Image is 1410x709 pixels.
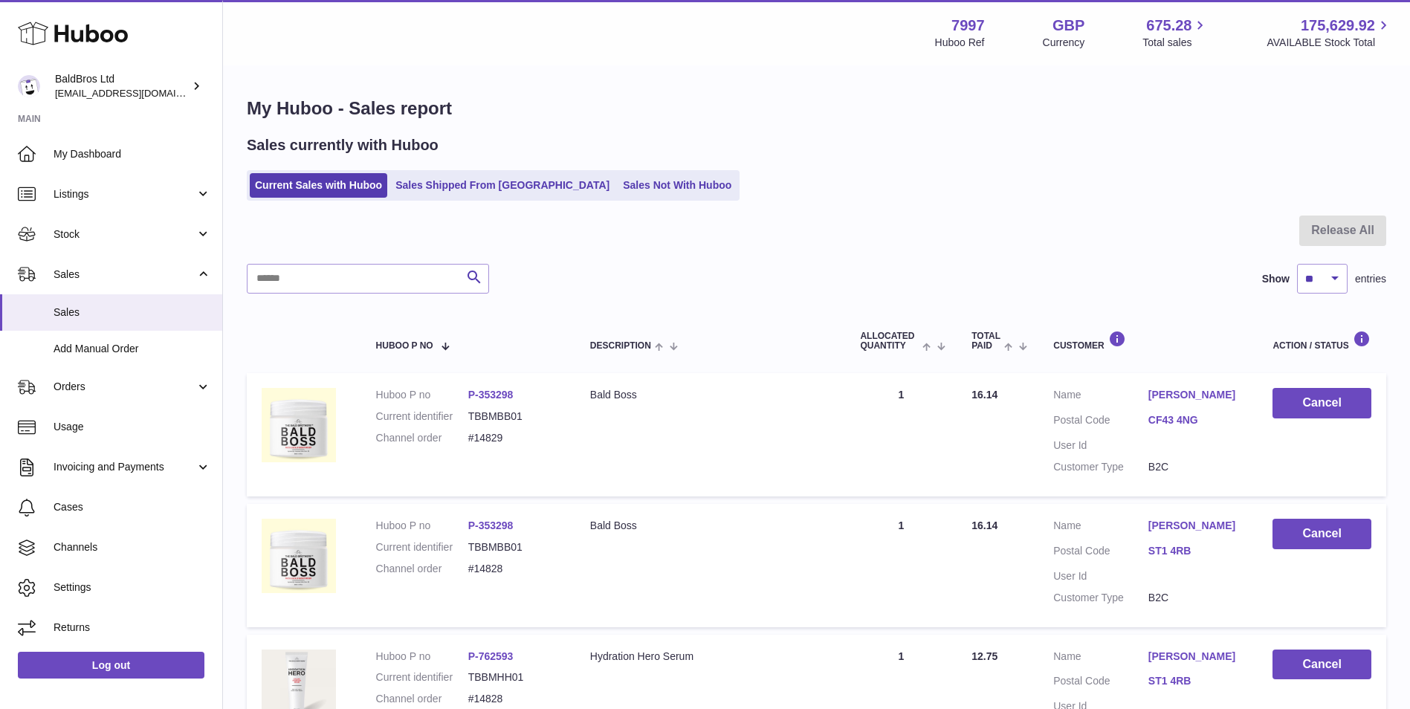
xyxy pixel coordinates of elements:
[468,692,560,706] dd: #14828
[590,388,831,402] div: Bald Boss
[376,341,433,351] span: Huboo P no
[1053,591,1148,605] dt: Customer Type
[54,187,195,201] span: Listings
[1301,16,1375,36] span: 175,629.92
[376,692,468,706] dt: Channel order
[468,650,514,662] a: P-762593
[971,389,997,401] span: 16.14
[376,431,468,445] dt: Channel order
[376,409,468,424] dt: Current identifier
[1148,388,1244,402] a: [PERSON_NAME]
[54,380,195,394] span: Orders
[54,147,211,161] span: My Dashboard
[54,500,211,514] span: Cases
[468,431,560,445] dd: #14829
[247,135,439,155] h2: Sales currently with Huboo
[18,75,40,97] img: internalAdmin-7997@internal.huboo.com
[54,420,211,434] span: Usage
[1272,519,1371,549] button: Cancel
[1146,16,1191,36] span: 675.28
[376,670,468,684] dt: Current identifier
[1053,519,1148,537] dt: Name
[971,519,997,531] span: 16.14
[1053,438,1148,453] dt: User Id
[1148,674,1244,688] a: ST1 4RB
[1148,544,1244,558] a: ST1 4RB
[1148,460,1244,474] dd: B2C
[376,650,468,664] dt: Huboo P no
[1148,413,1244,427] a: CF43 4NG
[1148,650,1244,664] a: [PERSON_NAME]
[376,519,468,533] dt: Huboo P no
[376,540,468,554] dt: Current identifier
[468,389,514,401] a: P-353298
[590,650,831,664] div: Hydration Hero Serum
[1148,519,1244,533] a: [PERSON_NAME]
[1053,674,1148,692] dt: Postal Code
[390,173,615,198] a: Sales Shipped From [GEOGRAPHIC_DATA]
[1267,36,1392,50] span: AVAILABLE Stock Total
[1262,272,1290,286] label: Show
[860,331,918,351] span: ALLOCATED Quantity
[54,305,211,320] span: Sales
[971,331,1000,351] span: Total paid
[1053,331,1243,351] div: Customer
[54,621,211,635] span: Returns
[376,562,468,576] dt: Channel order
[54,540,211,554] span: Channels
[468,670,560,684] dd: TBBMHH01
[376,388,468,402] dt: Huboo P no
[1053,413,1148,431] dt: Postal Code
[1272,388,1371,418] button: Cancel
[845,504,957,627] td: 1
[247,97,1386,120] h1: My Huboo - Sales report
[54,227,195,242] span: Stock
[468,519,514,531] a: P-353298
[54,268,195,282] span: Sales
[468,540,560,554] dd: TBBMBB01
[54,580,211,595] span: Settings
[55,72,189,100] div: BaldBros Ltd
[590,519,831,533] div: Bald Boss
[935,36,985,50] div: Huboo Ref
[468,409,560,424] dd: TBBMBB01
[1043,36,1085,50] div: Currency
[1053,569,1148,583] dt: User Id
[1267,16,1392,50] a: 175,629.92 AVAILABLE Stock Total
[468,562,560,576] dd: #14828
[951,16,985,36] strong: 7997
[262,519,336,593] img: 79971687853618.png
[1053,460,1148,474] dt: Customer Type
[1052,16,1084,36] strong: GBP
[1142,36,1209,50] span: Total sales
[54,460,195,474] span: Invoicing and Payments
[262,388,336,462] img: 79971687853618.png
[250,173,387,198] a: Current Sales with Huboo
[18,652,204,679] a: Log out
[1355,272,1386,286] span: entries
[1148,591,1244,605] dd: B2C
[971,650,997,662] span: 12.75
[55,87,219,99] span: [EMAIL_ADDRESS][DOMAIN_NAME]
[845,373,957,496] td: 1
[1272,650,1371,680] button: Cancel
[1272,331,1371,351] div: Action / Status
[590,341,651,351] span: Description
[1053,388,1148,406] dt: Name
[1142,16,1209,50] a: 675.28 Total sales
[618,173,737,198] a: Sales Not With Huboo
[1053,544,1148,562] dt: Postal Code
[54,342,211,356] span: Add Manual Order
[1053,650,1148,667] dt: Name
